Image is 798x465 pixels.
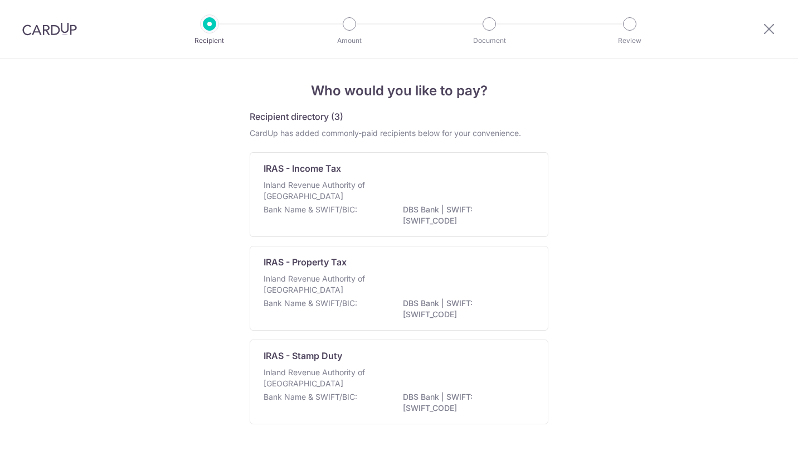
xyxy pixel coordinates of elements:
p: Inland Revenue Authority of [GEOGRAPHIC_DATA] [264,367,382,389]
div: CardUp has added commonly-paid recipients below for your convenience. [250,128,548,139]
p: DBS Bank | SWIFT: [SWIFT_CODE] [403,298,528,320]
p: IRAS - Stamp Duty [264,349,342,362]
p: DBS Bank | SWIFT: [SWIFT_CODE] [403,391,528,414]
p: Bank Name & SWIFT/BIC: [264,298,357,309]
p: Bank Name & SWIFT/BIC: [264,204,357,215]
p: IRAS - Property Tax [264,255,347,269]
p: Inland Revenue Authority of [GEOGRAPHIC_DATA] [264,273,382,296]
h5: Recipient directory (3) [250,110,343,123]
p: Recipient [168,35,251,46]
p: Review [588,35,671,46]
p: IRAS - Income Tax [264,162,341,175]
p: Amount [308,35,391,46]
h4: Who would you like to pay? [250,81,548,101]
p: Document [448,35,531,46]
p: DBS Bank | SWIFT: [SWIFT_CODE] [403,204,528,226]
img: CardUp [22,22,77,36]
p: Bank Name & SWIFT/BIC: [264,391,357,403]
p: Inland Revenue Authority of [GEOGRAPHIC_DATA] [264,180,382,202]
